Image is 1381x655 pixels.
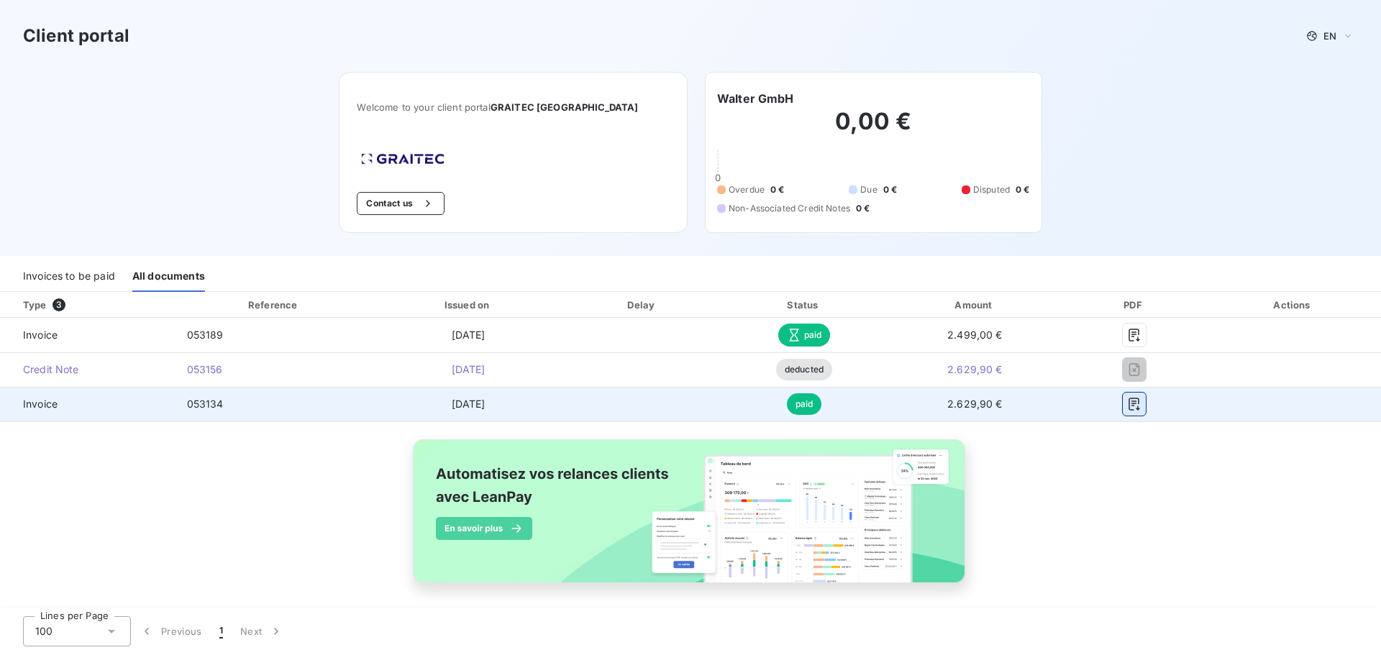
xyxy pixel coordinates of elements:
[715,172,721,183] span: 0
[12,397,164,411] span: Invoice
[491,101,639,113] span: GRAITEC [GEOGRAPHIC_DATA]
[357,149,449,169] img: Company logo
[1208,298,1378,312] div: Actions
[452,329,486,341] span: [DATE]
[729,183,765,196] span: Overdue
[717,90,794,107] h6: Walter GmbH
[219,624,223,638] span: 1
[400,431,981,608] img: banner
[211,616,232,646] button: 1
[947,363,1003,375] span: 2.629,90 €
[717,107,1030,150] h2: 0,00 €
[23,23,129,49] h3: Client portal
[357,101,670,113] span: Welcome to your client portal
[1066,298,1203,312] div: PDF
[132,262,205,292] div: All documents
[12,362,164,377] span: Credit Note
[787,393,822,415] span: paid
[14,298,173,312] div: Type
[724,298,883,312] div: Status
[566,298,719,312] div: Delay
[187,363,223,375] span: 053156
[770,183,784,196] span: 0 €
[452,363,486,375] span: [DATE]
[856,202,870,215] span: 0 €
[232,616,292,646] button: Next
[947,329,1003,341] span: 2.499,00 €
[187,398,224,410] span: 053134
[890,298,1061,312] div: Amount
[53,298,65,311] span: 3
[947,398,1003,410] span: 2.629,90 €
[883,183,897,196] span: 0 €
[778,324,831,347] span: paid
[1323,30,1336,42] span: EN
[452,398,486,410] span: [DATE]
[131,616,211,646] button: Previous
[35,624,53,638] span: 100
[23,262,115,292] div: Invoices to be paid
[1016,183,1029,196] span: 0 €
[187,329,224,341] span: 053189
[248,299,297,311] div: Reference
[860,183,877,196] span: Due
[376,298,560,312] div: Issued on
[357,192,444,215] button: Contact us
[12,328,164,342] span: Invoice
[973,183,1010,196] span: Disputed
[729,202,850,215] span: Non-Associated Credit Notes
[776,359,832,380] span: deducted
